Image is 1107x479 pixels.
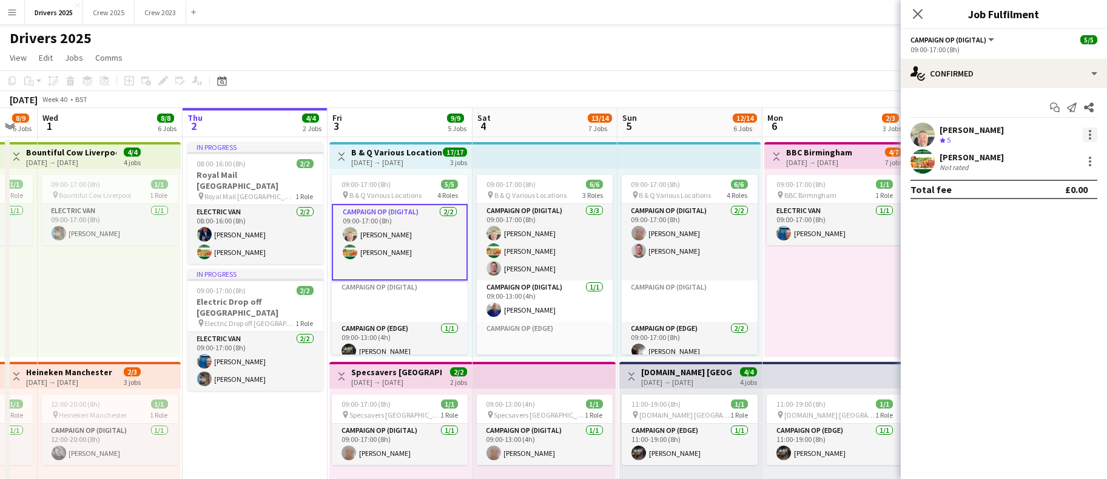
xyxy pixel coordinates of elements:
[641,378,732,387] div: [DATE] → [DATE]
[332,395,468,465] app-job-card: 09:00-17:00 (8h)1/1 Specsavers [GEOGRAPHIC_DATA]1 RoleCampaign Op (Digital)1/109:00-17:00 (8h)[PE...
[767,204,903,245] app-card-role: Electric Van1/109:00-17:00 (8h)[PERSON_NAME]
[727,191,748,200] span: 4 Roles
[124,367,141,376] span: 2/3
[187,269,323,391] app-job-card: In progress09:00-17:00 (8h)2/2Electric Drop off [GEOGRAPHIC_DATA] Electric Drop off [GEOGRAPHIC_D...
[940,163,971,172] div: Not rated
[60,50,88,66] a: Jobs
[641,367,732,378] h3: [DOMAIN_NAME] [GEOGRAPHIC_DATA]
[197,286,246,295] span: 09:00-17:00 (8h)
[622,322,758,381] app-card-role: Campaign Op (Edge)2/209:00-17:00 (8h)[PERSON_NAME]
[447,114,464,123] span: 9/9
[947,135,951,144] span: 5
[882,114,899,123] span: 2/3
[731,399,748,409] span: 1/1
[52,180,101,189] span: 09:00-17:00 (8h)
[450,157,467,167] div: 3 jobs
[187,142,323,152] div: In progress
[622,175,758,355] div: 09:00-17:00 (8h)6/6 B & Q Various Locations4 RolesCampaign Op (Digital)2/209:00-17:00 (8h)[PERSON...
[477,395,613,465] app-job-card: 09:00-13:00 (4h)1/1 Specsavers [GEOGRAPHIC_DATA]1 RoleCampaign Op (Digital)1/109:00-13:00 (4h)[PE...
[875,191,893,200] span: 1 Role
[26,378,112,387] div: [DATE] → [DATE]
[448,124,466,133] div: 5 Jobs
[885,148,902,157] span: 4/7
[437,191,458,200] span: 4 Roles
[477,175,613,355] app-job-card: 09:00-17:00 (8h)6/6 B & Q Various Locations3 RolesCampaign Op (Digital)3/309:00-17:00 (8h)[PERSON...
[786,158,852,167] div: [DATE] → [DATE]
[901,59,1107,88] div: Confirmed
[42,175,178,245] app-job-card: 09:00-17:00 (8h)1/1 Bountiful Cow Liverpool1 RoleElectric Van1/109:00-17:00 (8h)[PERSON_NAME]
[5,50,32,66] a: View
[34,50,58,66] a: Edit
[135,1,186,24] button: Crew 2023
[910,45,1097,54] div: 09:00-17:00 (8h)
[6,180,23,189] span: 1/1
[332,112,342,123] span: Fri
[59,191,132,200] span: Bountiful Cow Liverpool
[52,399,101,409] span: 12:00-20:00 (8h)
[901,6,1107,22] h3: Job Fulfilment
[10,29,92,47] h1: Drivers 2025
[767,395,903,465] app-job-card: 11:00-19:00 (8h)1/1 [DOMAIN_NAME] [GEOGRAPHIC_DATA]1 RoleCampaign Op (Edge)1/111:00-19:00 (8h)[PE...
[631,180,681,189] span: 09:00-17:00 (8h)
[187,205,323,264] app-card-role: Electric Van2/208:00-16:00 (8h)[PERSON_NAME][PERSON_NAME]
[767,424,903,465] app-card-role: Campaign Op (Edge)1/111:00-19:00 (8h)[PERSON_NAME]
[42,204,178,245] app-card-role: Electric Van1/109:00-17:00 (8h)[PERSON_NAME]
[187,142,323,264] app-job-card: In progress08:00-16:00 (8h)2/2Royal Mail [GEOGRAPHIC_DATA] Royal Mail [GEOGRAPHIC_DATA]1 RoleElec...
[622,112,637,123] span: Sun
[65,52,83,63] span: Jobs
[90,50,127,66] a: Comms
[1080,35,1097,44] span: 5/5
[351,147,442,158] h3: B & Q Various Locations
[5,191,23,200] span: 1 Role
[450,376,467,387] div: 2 jobs
[151,399,168,409] span: 1/1
[302,114,319,123] span: 4/4
[151,180,168,189] span: 1/1
[303,124,321,133] div: 2 Jobs
[205,319,296,328] span: Electric Drop off [GEOGRAPHIC_DATA]
[730,410,748,420] span: 1 Role
[187,112,203,123] span: Thu
[351,378,442,387] div: [DATE] → [DATE]
[486,399,536,409] span: 09:00-13:00 (4h)
[83,1,135,24] button: Crew 2025
[12,114,29,123] span: 8/9
[622,280,758,322] app-card-role-placeholder: Campaign Op (Digital)
[940,152,1004,163] div: [PERSON_NAME]
[586,180,603,189] span: 6/6
[767,175,903,245] app-job-card: 09:00-17:00 (8h)1/1 BBC Birmngham1 RoleElectric Van1/109:00-17:00 (8h)[PERSON_NAME]
[75,95,87,104] div: BST
[622,424,758,465] app-card-role: Campaign Op (Edge)1/111:00-19:00 (8h)[PERSON_NAME]
[477,204,613,280] app-card-role: Campaign Op (Digital)3/309:00-17:00 (8h)[PERSON_NAME][PERSON_NAME][PERSON_NAME]
[342,180,391,189] span: 09:00-17:00 (8h)
[332,204,468,280] app-card-role: Campaign Op (Digital)2/209:00-17:00 (8h)[PERSON_NAME][PERSON_NAME]
[150,410,168,420] span: 1 Role
[910,183,952,195] div: Total fee
[639,191,712,200] span: B & Q Various Locations
[13,124,32,133] div: 6 Jobs
[486,180,536,189] span: 09:00-17:00 (8h)
[477,112,491,123] span: Sat
[332,175,468,355] app-job-card: 09:00-17:00 (8h)5/5 B & Q Various Locations4 RolesCampaign Op (Digital)2/209:00-17:00 (8h)[PERSON...
[622,395,758,465] app-job-card: 11:00-19:00 (8h)1/1 [DOMAIN_NAME] [GEOGRAPHIC_DATA]1 RoleCampaign Op (Edge)1/111:00-19:00 (8h)[PE...
[349,191,422,200] span: B & Q Various Locations
[477,424,613,465] app-card-role: Campaign Op (Digital)1/109:00-13:00 (4h)[PERSON_NAME]
[883,124,901,133] div: 3 Jobs
[631,399,681,409] span: 11:00-19:00 (8h)
[733,124,756,133] div: 6 Jobs
[910,35,986,44] span: Campaign Op (Digital)
[124,148,141,157] span: 4/4
[187,296,323,318] h3: Electric Drop off [GEOGRAPHIC_DATA]
[440,410,458,420] span: 1 Role
[6,399,23,409] span: 1/1
[441,180,458,189] span: 5/5
[740,376,757,387] div: 4 jobs
[42,112,58,123] span: Wed
[876,399,893,409] span: 1/1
